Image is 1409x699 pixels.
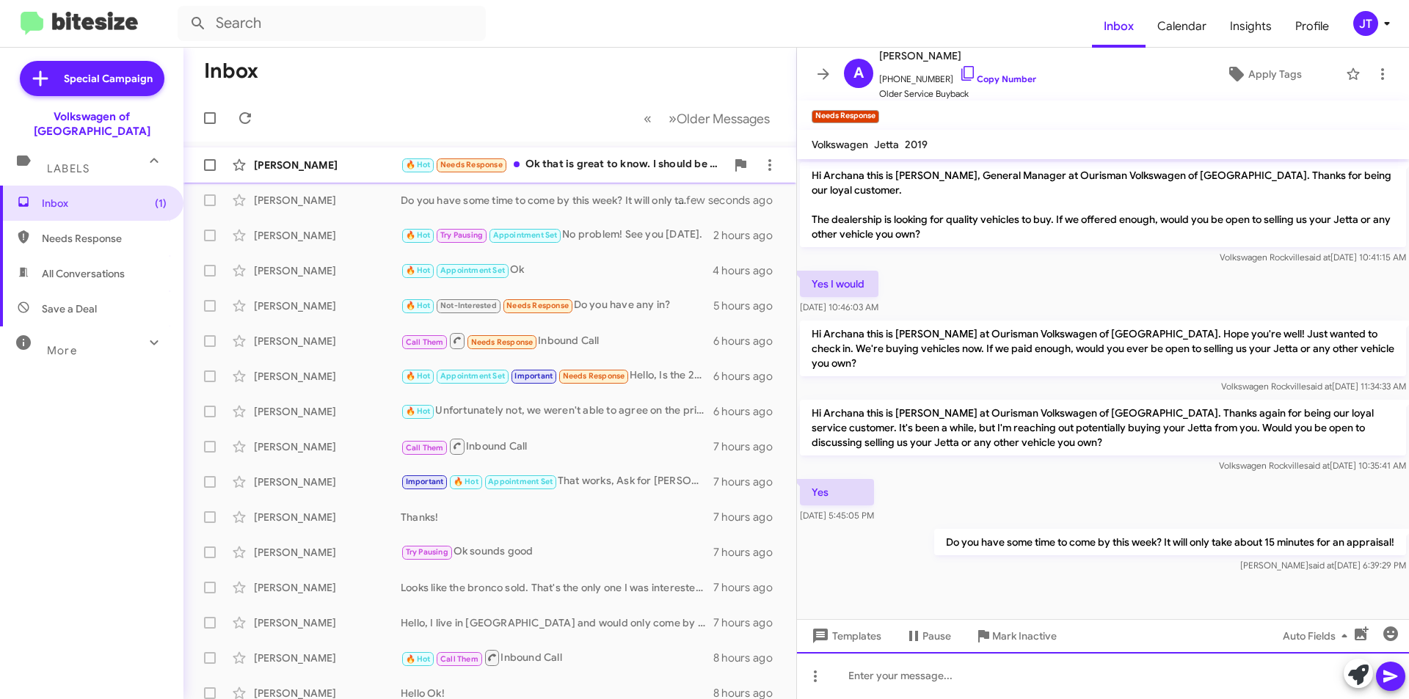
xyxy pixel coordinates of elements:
[1240,560,1406,571] span: [PERSON_NAME] [DATE] 6:39:29 PM
[254,263,401,278] div: [PERSON_NAME]
[905,138,928,151] span: 2019
[635,103,660,133] button: Previous
[1146,5,1218,48] a: Calendar
[874,138,899,151] span: Jetta
[644,109,652,128] span: «
[406,547,448,557] span: Try Pausing
[1305,252,1330,263] span: said at
[1306,381,1332,392] span: said at
[879,65,1036,87] span: [PHONE_NUMBER]
[401,297,713,314] div: Do you have any in?
[1271,623,1365,649] button: Auto Fields
[406,337,444,347] span: Call Them
[254,369,401,384] div: [PERSON_NAME]
[1353,11,1378,36] div: JT
[401,580,713,595] div: Looks like the bronco sold. That's the only one I was interested in in. Thank you for your time
[254,439,401,454] div: [PERSON_NAME]
[800,301,878,312] span: [DATE] 10:46:03 AM
[963,623,1068,649] button: Mark Inactive
[493,230,558,240] span: Appointment Set
[406,160,431,169] span: 🔥 Hot
[488,477,553,486] span: Appointment Set
[254,299,401,313] div: [PERSON_NAME]
[254,510,401,524] div: [PERSON_NAME]
[406,230,431,240] span: 🔥 Hot
[696,193,784,208] div: a few seconds ago
[1304,460,1330,471] span: said at
[401,648,713,667] div: Inbound Call
[401,156,726,173] div: Ok that is great to know. I should be ready next week to see if I can get approval
[1092,5,1146,48] a: Inbox
[254,651,401,665] div: [PERSON_NAME]
[440,301,497,310] span: Not-Interested
[879,87,1036,101] span: Older Service Buyback
[401,227,713,244] div: No problem! See you [DATE].
[636,103,779,133] nav: Page navigation example
[401,262,713,279] div: Ok
[401,193,696,208] div: Do you have some time to come by this week? It will only take about 15 minutes for an appraisal!
[401,615,713,630] div: Hello, I live in [GEOGRAPHIC_DATA] and would only come by if there was a perfect match.
[1308,560,1334,571] span: said at
[959,73,1036,84] a: Copy Number
[934,529,1406,555] p: Do you have some time to come by this week? It will only take about 15 minutes for an appraisal!
[440,230,483,240] span: Try Pausing
[406,477,444,486] span: Important
[254,545,401,560] div: [PERSON_NAME]
[1188,61,1339,87] button: Apply Tags
[713,580,784,595] div: 7 hours ago
[406,301,431,310] span: 🔥 Hot
[254,228,401,243] div: [PERSON_NAME]
[879,47,1036,65] span: [PERSON_NAME]
[42,231,167,246] span: Needs Response
[42,301,97,316] span: Save a Deal
[1341,11,1393,36] button: JT
[406,443,444,453] span: Call Them
[713,439,784,454] div: 7 hours ago
[660,103,779,133] button: Next
[254,334,401,348] div: [PERSON_NAME]
[669,109,677,128] span: »
[1284,5,1341,48] span: Profile
[812,138,868,151] span: Volkswagen
[401,544,713,560] div: Ok sounds good
[440,654,478,664] span: Call Them
[713,615,784,630] div: 7 hours ago
[1220,252,1406,263] span: Volkswagen Rockville [DATE] 10:41:15 AM
[401,332,713,350] div: Inbound Call
[563,371,625,381] span: Needs Response
[713,263,784,278] div: 4 hours ago
[713,369,784,384] div: 6 hours ago
[440,266,505,275] span: Appointment Set
[713,510,784,524] div: 7 hours ago
[797,623,893,649] button: Templates
[64,71,153,86] span: Special Campaign
[401,510,713,524] div: Thanks!
[254,158,401,172] div: [PERSON_NAME]
[47,344,77,357] span: More
[800,400,1406,455] p: Hi Archana this is [PERSON_NAME] at Ourisman Volkswagen of [GEOGRAPHIC_DATA]. Thanks again for be...
[713,404,784,419] div: 6 hours ago
[800,479,874,505] p: Yes
[401,367,713,384] div: Hello, Is the 2025 Atlas 2.0T SEL Premium R-Line in the color Mountain Lake B still available? It...
[677,111,770,127] span: Older Messages
[514,371,553,381] span: Important
[713,651,784,665] div: 8 hours ago
[922,623,951,649] span: Pause
[506,301,569,310] span: Needs Response
[406,654,431,664] span: 🔥 Hot
[254,475,401,489] div: [PERSON_NAME]
[1218,5,1284,48] a: Insights
[155,196,167,211] span: (1)
[20,61,164,96] a: Special Campaign
[178,6,486,41] input: Search
[406,266,431,275] span: 🔥 Hot
[800,321,1406,376] p: Hi Archana this is [PERSON_NAME] at Ourisman Volkswagen of [GEOGRAPHIC_DATA]. Hope you're well! J...
[800,162,1406,247] p: Hi Archana this is [PERSON_NAME], General Manager at Ourisman Volkswagen of [GEOGRAPHIC_DATA]. Th...
[42,266,125,281] span: All Conversations
[204,59,258,83] h1: Inbox
[713,228,784,243] div: 2 hours ago
[809,623,881,649] span: Templates
[401,403,713,420] div: Unfortunately not, we weren't able to agree on the price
